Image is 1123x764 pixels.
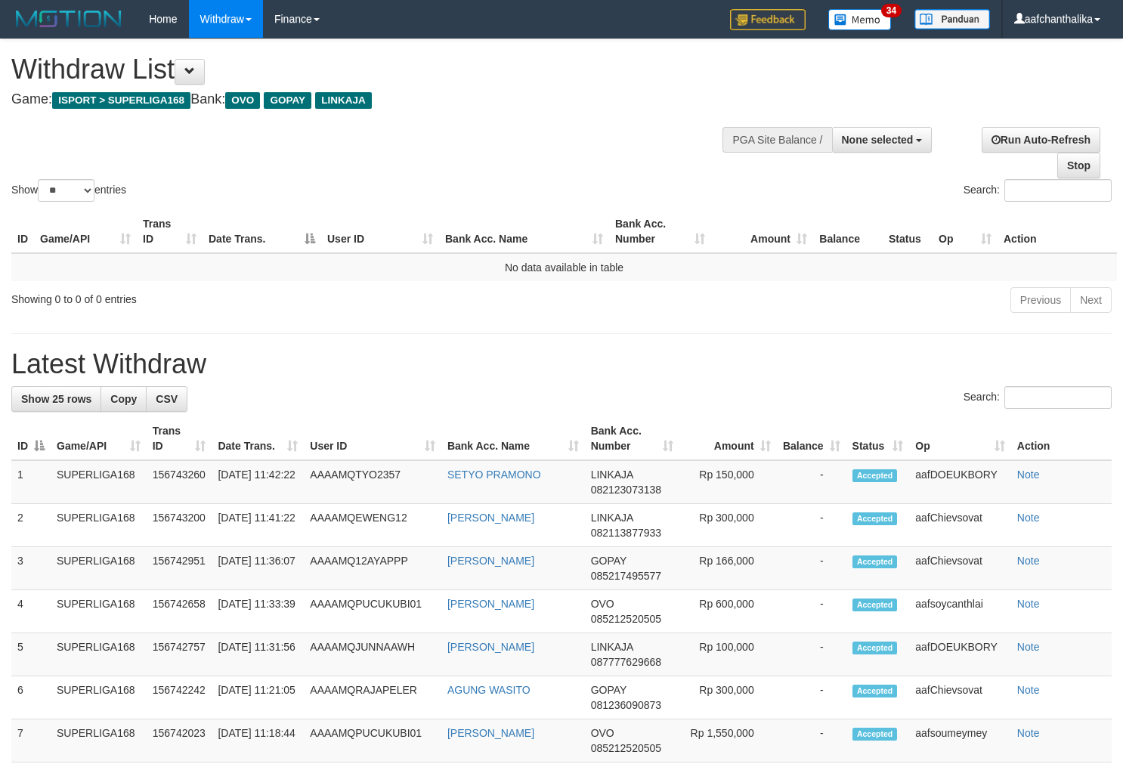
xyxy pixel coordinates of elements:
[852,685,898,697] span: Accepted
[777,460,846,504] td: -
[447,641,534,653] a: [PERSON_NAME]
[147,460,212,504] td: 156743260
[212,633,304,676] td: [DATE] 11:31:56
[909,633,1011,676] td: aafDOEUKBORY
[321,210,439,253] th: User ID: activate to sort column ascending
[909,417,1011,460] th: Op: activate to sort column ascending
[11,92,734,107] h4: Game: Bank:
[982,127,1100,153] a: Run Auto-Refresh
[264,92,311,109] span: GOPAY
[591,484,661,496] span: Copy 082123073138 to clipboard
[212,590,304,633] td: [DATE] 11:33:39
[591,684,626,696] span: GOPAY
[591,598,614,610] span: OVO
[852,512,898,525] span: Accepted
[147,504,212,547] td: 156743200
[304,460,441,504] td: AAAAMQTYO2357
[101,386,147,412] a: Copy
[909,676,1011,719] td: aafChievsovat
[447,555,534,567] a: [PERSON_NAME]
[679,676,777,719] td: Rp 300,000
[52,92,190,109] span: ISPORT > SUPERLIGA168
[1010,287,1071,313] a: Previous
[777,719,846,762] td: -
[447,512,534,524] a: [PERSON_NAME]
[304,676,441,719] td: AAAAMQRAJAPELER
[304,417,441,460] th: User ID: activate to sort column ascending
[212,417,304,460] th: Date Trans.: activate to sort column ascending
[1011,417,1112,460] th: Action
[51,676,147,719] td: SUPERLIGA168
[304,590,441,633] td: AAAAMQPUCUKUBI01
[679,504,777,547] td: Rp 300,000
[212,676,304,719] td: [DATE] 11:21:05
[1004,386,1112,409] input: Search:
[11,253,1117,281] td: No data available in table
[1017,641,1040,653] a: Note
[591,656,661,668] span: Copy 087777629668 to clipboard
[212,547,304,590] td: [DATE] 11:36:07
[777,676,846,719] td: -
[315,92,372,109] span: LINKAJA
[212,460,304,504] td: [DATE] 11:42:22
[11,8,126,30] img: MOTION_logo.png
[146,386,187,412] a: CSV
[51,460,147,504] td: SUPERLIGA168
[777,633,846,676] td: -
[304,719,441,762] td: AAAAMQPUCUKUBI01
[11,54,734,85] h1: Withdraw List
[591,570,661,582] span: Copy 085217495577 to clipboard
[591,699,661,711] span: Copy 081236090873 to clipboard
[852,599,898,611] span: Accepted
[1017,598,1040,610] a: Note
[21,393,91,405] span: Show 25 rows
[51,719,147,762] td: SUPERLIGA168
[591,742,661,754] span: Copy 085212520505 to clipboard
[38,179,94,202] select: Showentries
[813,210,883,253] th: Balance
[777,547,846,590] td: -
[447,469,541,481] a: SETYO PRAMONO
[591,727,614,739] span: OVO
[51,504,147,547] td: SUPERLIGA168
[110,393,137,405] span: Copy
[730,9,806,30] img: Feedback.jpg
[11,633,51,676] td: 5
[147,547,212,590] td: 156742951
[909,460,1011,504] td: aafDOEUKBORY
[998,210,1117,253] th: Action
[11,349,1112,379] h1: Latest Withdraw
[777,417,846,460] th: Balance: activate to sort column ascending
[11,460,51,504] td: 1
[909,504,1011,547] td: aafChievsovat
[1017,469,1040,481] a: Note
[51,417,147,460] th: Game/API: activate to sort column ascending
[909,547,1011,590] td: aafChievsovat
[1057,153,1100,178] a: Stop
[933,210,998,253] th: Op: activate to sort column ascending
[679,719,777,762] td: Rp 1,550,000
[212,719,304,762] td: [DATE] 11:18:44
[1017,512,1040,524] a: Note
[147,719,212,762] td: 156742023
[964,179,1112,202] label: Search:
[722,127,831,153] div: PGA Site Balance /
[1017,727,1040,739] a: Note
[852,642,898,654] span: Accepted
[11,286,456,307] div: Showing 0 to 0 of 0 entries
[914,9,990,29] img: panduan.png
[147,676,212,719] td: 156742242
[909,590,1011,633] td: aafsoycanthlai
[34,210,137,253] th: Game/API: activate to sort column ascending
[203,210,321,253] th: Date Trans.: activate to sort column descending
[832,127,933,153] button: None selected
[679,633,777,676] td: Rp 100,000
[1017,684,1040,696] a: Note
[852,469,898,482] span: Accepted
[846,417,910,460] th: Status: activate to sort column ascending
[51,590,147,633] td: SUPERLIGA168
[1070,287,1112,313] a: Next
[51,633,147,676] td: SUPERLIGA168
[441,417,585,460] th: Bank Acc. Name: activate to sort column ascending
[1004,179,1112,202] input: Search:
